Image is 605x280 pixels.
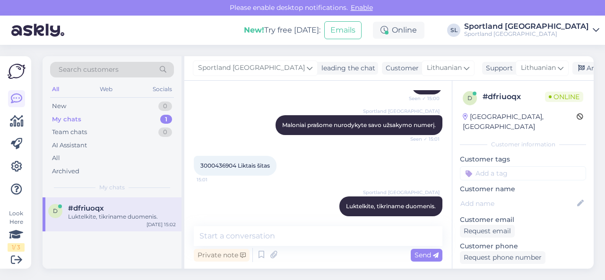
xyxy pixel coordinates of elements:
span: 15:01 [197,176,232,183]
span: Sportland [GEOGRAPHIC_DATA] [198,63,305,73]
span: 3000436904 Liktais šitas [200,162,270,169]
div: Sportland [GEOGRAPHIC_DATA] [464,30,589,38]
div: 0 [158,127,172,137]
img: Askly Logo [8,64,26,79]
div: All [52,153,60,163]
div: [DATE] 15:02 [147,221,176,228]
span: Maloniai prašome nurodykyte savo užsakymo numerį. [282,121,436,128]
p: Customer phone [460,241,586,251]
div: leading the chat [318,63,375,73]
span: Lithuanian [521,63,556,73]
div: Online [373,22,424,39]
p: Customer name [460,184,586,194]
div: Try free [DATE]: [244,25,320,36]
span: Luktelkite, tikriname duomenis. [346,203,436,210]
div: 1 [160,115,172,124]
span: d [53,207,58,214]
span: Sportland [GEOGRAPHIC_DATA] [363,189,440,196]
span: Sportland [GEOGRAPHIC_DATA] [363,108,440,115]
span: Send [415,251,439,259]
div: Request email [460,225,515,238]
div: Archived [52,167,79,176]
div: Support [482,63,513,73]
div: Luktelkite, tikriname duomenis. [68,212,176,221]
div: Private note [194,249,250,262]
div: SL [447,24,460,37]
span: My chats [99,183,125,192]
div: My chats [52,115,81,124]
span: Seen ✓ 15:01 [404,136,440,143]
div: Sportland [GEOGRAPHIC_DATA] [464,23,589,30]
div: Customer information [460,140,586,149]
div: Request phone number [460,251,545,264]
div: # dfriuoqx [483,91,545,102]
div: AI Assistant [52,141,87,150]
span: 15:02 [404,217,440,224]
input: Add name [460,198,575,209]
p: Visited pages [460,268,586,278]
span: Seen ✓ 15:00 [404,95,440,102]
b: New! [244,25,264,34]
div: Customer [382,63,419,73]
div: 1 / 3 [8,243,25,252]
span: Enable [348,3,376,12]
span: #dfriuoqx [68,204,104,212]
div: Socials [151,83,174,95]
span: Online [545,92,583,102]
div: New [52,102,66,111]
p: Customer tags [460,154,586,164]
button: Emails [324,21,362,39]
div: [GEOGRAPHIC_DATA], [GEOGRAPHIC_DATA] [463,112,577,132]
input: Add a tag [460,166,586,180]
span: Search customers [59,65,119,75]
div: Web [98,83,114,95]
div: Look Here [8,209,25,252]
div: Team chats [52,127,87,137]
p: Customer email [460,215,586,225]
span: d [467,94,472,102]
a: Sportland [GEOGRAPHIC_DATA]Sportland [GEOGRAPHIC_DATA] [464,23,599,38]
div: 0 [158,102,172,111]
div: All [50,83,61,95]
span: Lithuanian [427,63,462,73]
